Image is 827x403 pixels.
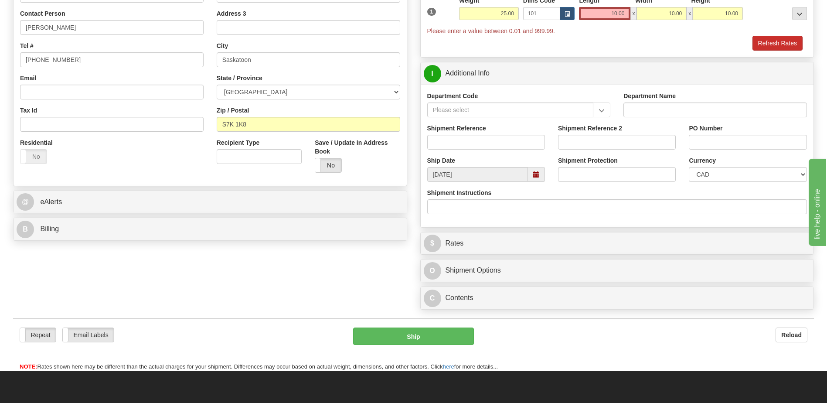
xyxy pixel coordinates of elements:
span: Please enter a value between 0.01 and 999.99. [427,27,555,34]
label: No [20,150,47,164]
label: Tax Id [20,106,37,115]
label: Shipment Protection [558,156,618,165]
a: here [443,363,454,370]
span: I [424,65,441,82]
iframe: chat widget [807,157,826,246]
label: City [217,41,228,50]
label: Email [20,74,36,82]
label: Address 3 [217,9,246,18]
label: Department Code [427,92,478,100]
a: OShipment Options [424,262,811,280]
span: $ [424,235,441,252]
a: $Rates [424,235,811,253]
div: live help - online [7,5,81,16]
span: 1 [427,8,436,16]
a: CContents [424,289,811,307]
a: B Billing [17,220,404,238]
input: Please select [427,102,594,117]
label: Shipment Instructions [427,188,492,197]
button: Reload [776,328,807,342]
div: ... [792,7,807,20]
label: Shipment Reference 2 [558,124,622,133]
label: Shipment Reference [427,124,486,133]
label: Save / Update in Address Book [315,138,400,156]
label: Recipient Type [217,138,260,147]
label: Zip / Postal [217,106,249,115]
label: Tel # [20,41,34,50]
b: Reload [781,331,802,338]
span: O [424,262,441,280]
label: Residential [20,138,53,147]
span: @ [17,193,34,211]
button: Refresh Rates [752,36,803,51]
span: C [424,290,441,307]
span: x [630,7,636,20]
span: NOTE: [20,363,37,370]
label: State / Province [217,74,262,82]
label: Repeat [20,328,56,342]
span: eAlerts [40,198,62,205]
span: Billing [40,225,59,232]
a: IAdditional Info [424,65,811,82]
a: @ eAlerts [17,193,404,211]
span: B [17,221,34,238]
button: Ship [353,328,473,345]
div: Rates shown here may be different than the actual charges for your shipment. Differences may occu... [13,363,814,371]
label: PO Number [689,124,722,133]
label: Department Name [623,92,676,100]
label: No [315,158,341,172]
span: x [687,7,693,20]
label: Ship Date [427,156,456,165]
label: Email Labels [63,328,114,342]
label: Contact Person [20,9,65,18]
label: Currency [689,156,715,165]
